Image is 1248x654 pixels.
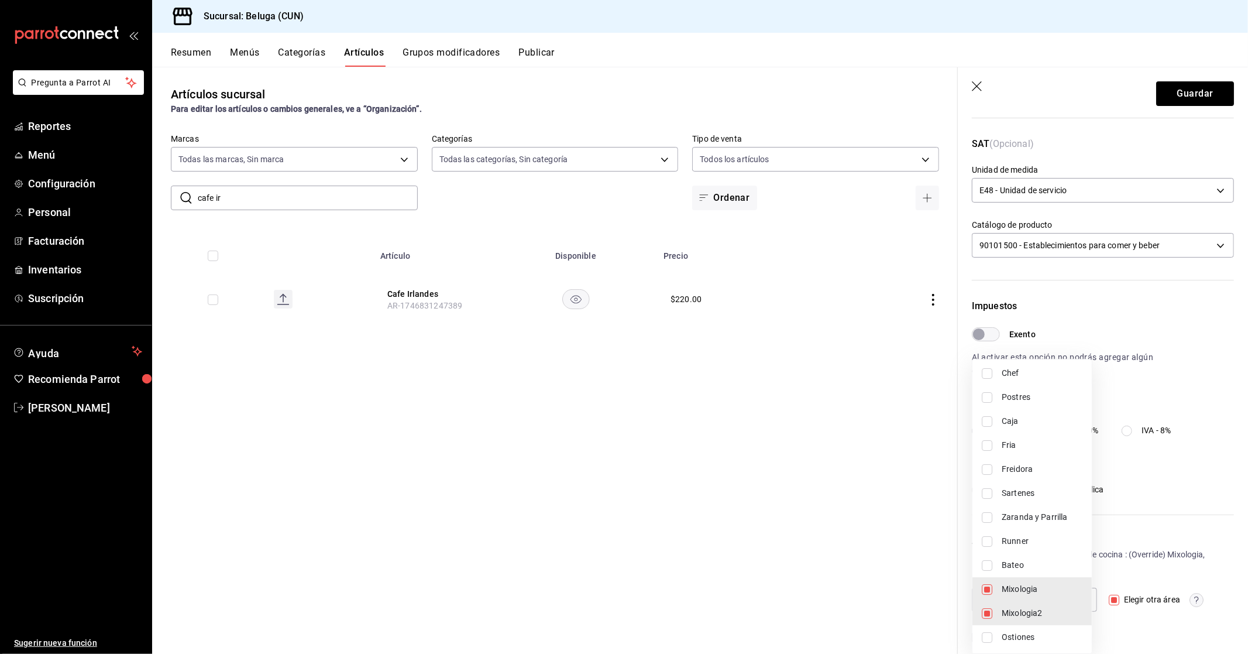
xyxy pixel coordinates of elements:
span: Mixologia2 [1002,607,1082,619]
span: Caja [1002,415,1082,427]
span: Chef [1002,367,1082,379]
span: Zaranda y Parrilla [1002,511,1082,523]
span: Bateo [1002,559,1082,571]
span: Postres [1002,391,1082,403]
span: Mixologia [1002,583,1082,595]
span: Runner [1002,535,1082,547]
span: Freidora [1002,463,1082,475]
span: Sartenes [1002,487,1082,499]
span: Fria [1002,439,1082,451]
span: Ostiones [1002,631,1082,643]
